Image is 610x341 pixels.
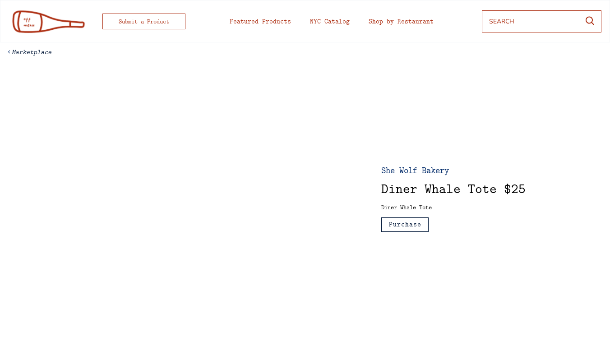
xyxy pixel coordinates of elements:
input: SEARCH [489,13,577,29]
div: Shop by Restaurant [369,18,434,25]
button: Purchase [381,217,429,232]
em: Marketplace [12,47,51,56]
button: Submit a Product [102,14,185,29]
div: Diner Whale Tote [381,182,497,195]
div: NYC Catalog [310,18,350,25]
div: $25 [504,182,526,195]
div: Diner Whale Tote [381,204,553,210]
div: Featured Products [230,18,291,25]
div: She Wolf Bakery [381,166,487,175]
